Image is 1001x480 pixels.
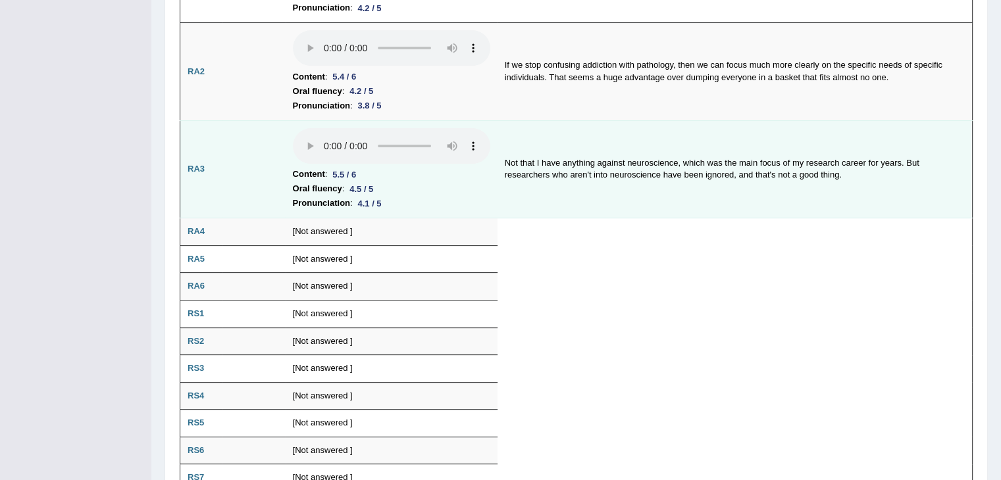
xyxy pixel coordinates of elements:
[344,84,378,98] div: 4.2 / 5
[293,70,325,84] b: Content
[286,273,498,300] td: [Not answered ]
[293,70,490,84] li: :
[286,327,498,355] td: [Not answered ]
[293,167,490,181] li: :
[286,300,498,327] td: [Not answered ]
[344,182,378,196] div: 4.5 / 5
[188,281,205,291] b: RA6
[293,196,490,210] li: :
[293,1,490,15] li: :
[188,363,204,373] b: RS3
[293,99,490,113] li: :
[293,196,350,210] b: Pronunciation
[188,418,204,427] b: RS5
[188,254,205,264] b: RA5
[293,181,342,196] b: Oral fluency
[188,164,205,174] b: RA3
[353,99,387,112] div: 3.8 / 5
[188,66,205,76] b: RA2
[293,1,350,15] b: Pronunciation
[188,445,204,455] b: RS6
[293,181,490,196] li: :
[353,197,387,210] div: 4.1 / 5
[286,437,498,464] td: [Not answered ]
[188,226,205,236] b: RA4
[353,1,387,15] div: 4.2 / 5
[286,245,498,273] td: [Not answered ]
[286,382,498,410] td: [Not answered ]
[286,410,498,437] td: [Not answered ]
[293,84,490,99] li: :
[286,355,498,383] td: [Not answered ]
[293,84,342,99] b: Oral fluency
[327,168,361,181] div: 5.5 / 6
[293,99,350,113] b: Pronunciation
[188,391,204,400] b: RS4
[188,336,204,346] b: RS2
[327,70,361,84] div: 5.4 / 6
[498,23,973,121] td: If we stop confusing addiction with pathology, then we can focus much more clearly on the specifi...
[498,120,973,218] td: Not that I have anything against neuroscience, which was the main focus of my research career for...
[188,308,204,318] b: RS1
[293,167,325,181] b: Content
[286,218,498,246] td: [Not answered ]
